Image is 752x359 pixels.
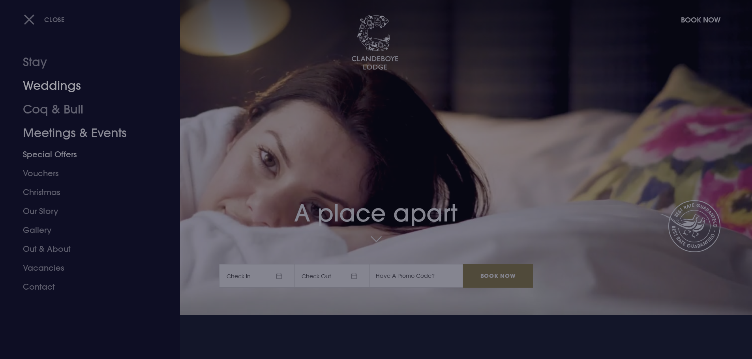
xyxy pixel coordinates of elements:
[23,164,148,183] a: Vouchers
[23,259,148,277] a: Vacancies
[23,145,148,164] a: Special Offers
[23,183,148,202] a: Christmas
[23,277,148,296] a: Contact
[23,202,148,221] a: Our Story
[44,15,65,24] span: Close
[23,74,148,98] a: Weddings
[23,240,148,259] a: Out & About
[24,11,65,28] button: Close
[23,98,148,121] a: Coq & Bull
[23,221,148,240] a: Gallery
[23,121,148,145] a: Meetings & Events
[23,50,148,74] a: Stay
